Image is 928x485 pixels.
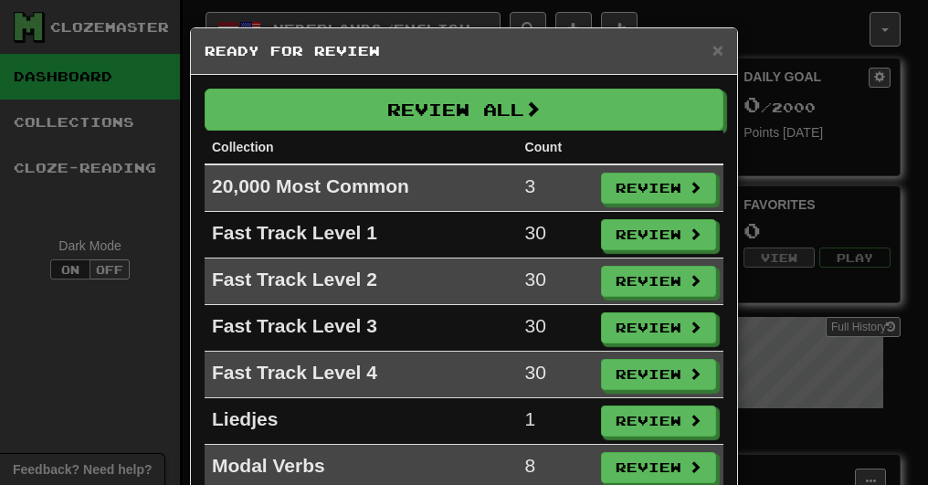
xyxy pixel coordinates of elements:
[518,352,594,398] td: 30
[518,212,594,258] td: 30
[518,131,594,164] th: Count
[712,40,723,59] button: Close
[518,305,594,352] td: 30
[205,352,518,398] td: Fast Track Level 4
[205,42,723,60] h5: Ready for Review
[601,452,716,483] button: Review
[205,305,518,352] td: Fast Track Level 3
[205,164,518,212] td: 20,000 Most Common
[518,164,594,212] td: 3
[518,258,594,305] td: 30
[205,398,518,445] td: Liedjes
[712,39,723,60] span: ×
[601,406,716,437] button: Review
[601,312,716,343] button: Review
[601,219,716,250] button: Review
[601,266,716,297] button: Review
[518,398,594,445] td: 1
[601,359,716,390] button: Review
[205,131,518,164] th: Collection
[205,212,518,258] td: Fast Track Level 1
[205,258,518,305] td: Fast Track Level 2
[205,89,723,131] button: Review All
[601,173,716,204] button: Review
